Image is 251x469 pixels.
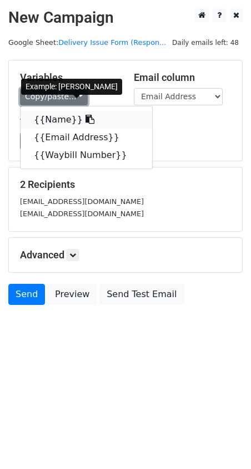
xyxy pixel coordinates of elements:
[99,284,184,305] a: Send Test Email
[21,111,152,129] a: {{Name}}
[21,146,152,164] a: {{Waybill Number}}
[168,38,243,47] a: Daily emails left: 48
[8,8,243,27] h2: New Campaign
[58,38,166,47] a: Delivery Issue Form (Respon...
[20,88,88,105] a: Copy/paste...
[8,284,45,305] a: Send
[20,210,144,218] small: [EMAIL_ADDRESS][DOMAIN_NAME]
[168,37,243,49] span: Daily emails left: 48
[20,197,144,206] small: [EMAIL_ADDRESS][DOMAIN_NAME]
[134,72,231,84] h5: Email column
[20,179,231,191] h5: 2 Recipients
[195,416,251,469] iframe: Chat Widget
[21,79,122,95] div: Example: [PERSON_NAME]
[48,284,97,305] a: Preview
[8,38,166,47] small: Google Sheet:
[20,72,117,84] h5: Variables
[21,129,152,146] a: {{Email Address}}
[20,249,231,261] h5: Advanced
